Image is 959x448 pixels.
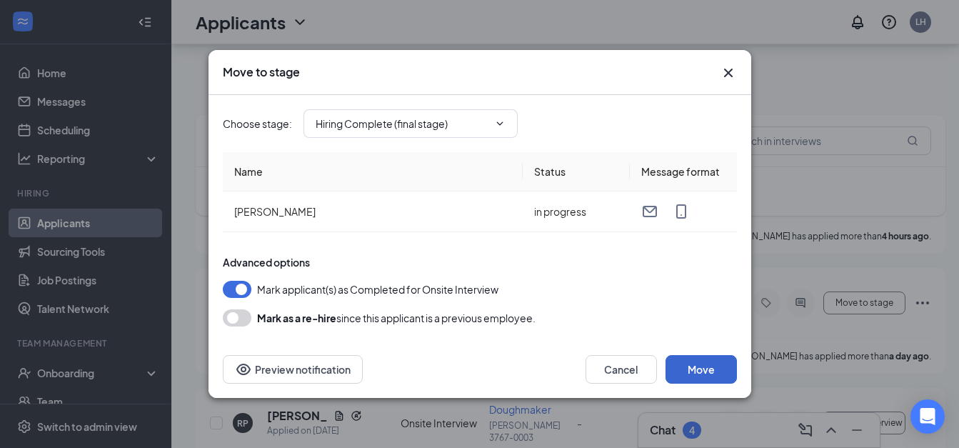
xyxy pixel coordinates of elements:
[234,205,316,218] span: [PERSON_NAME]
[223,116,292,131] span: Choose stage :
[673,203,690,220] svg: MobileSms
[494,118,506,129] svg: ChevronDown
[223,64,300,80] h3: Move to stage
[641,203,658,220] svg: Email
[523,191,630,232] td: in progress
[223,255,737,269] div: Advanced options
[630,152,737,191] th: Message format
[720,64,737,81] button: Close
[257,312,336,324] b: Mark as a re-hire
[720,64,737,81] svg: Cross
[910,399,945,434] div: Open Intercom Messenger
[586,355,657,384] button: Cancel
[223,355,363,384] button: Preview notificationEye
[257,281,498,298] span: Mark applicant(s) as Completed for Onsite Interview
[257,309,536,327] div: since this applicant is a previous employee.
[235,361,252,378] svg: Eye
[666,355,737,384] button: Move
[523,152,630,191] th: Status
[223,152,523,191] th: Name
